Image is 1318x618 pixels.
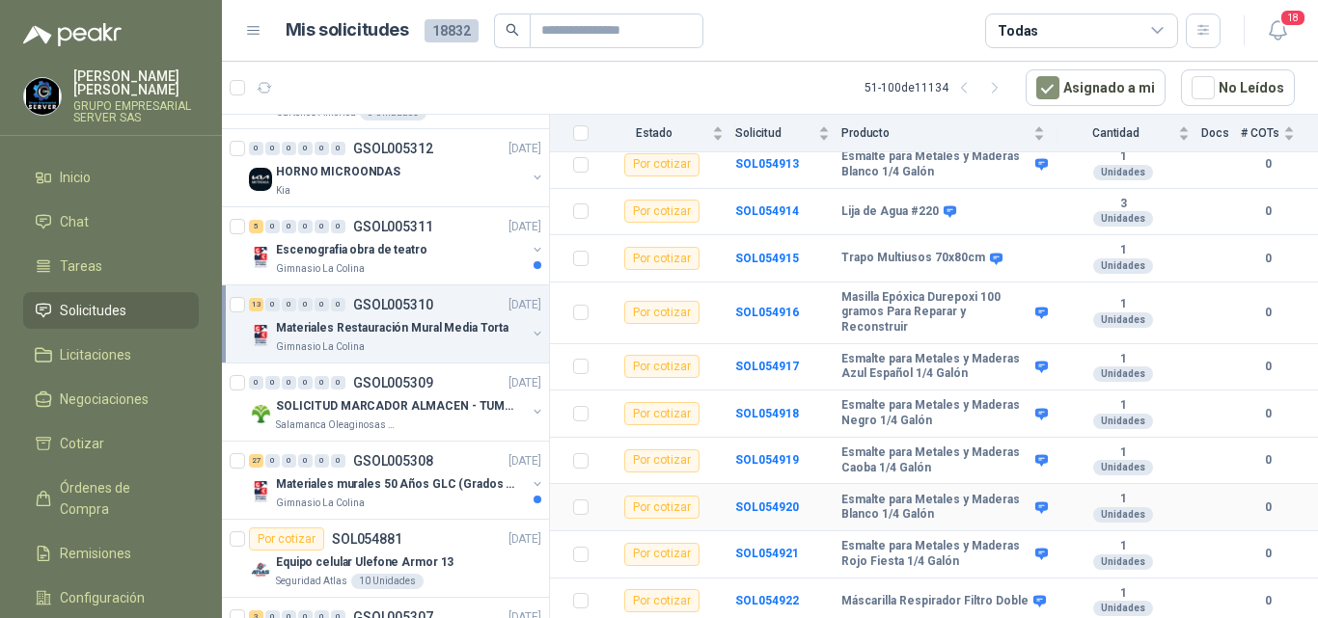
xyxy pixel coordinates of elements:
[1057,197,1190,212] b: 3
[73,69,199,96] p: [PERSON_NAME] [PERSON_NAME]
[315,298,329,311] div: 0
[735,500,799,514] a: SOL054920
[506,23,519,37] span: search
[1201,115,1241,152] th: Docs
[60,300,126,321] span: Solicitudes
[1057,115,1201,152] th: Cantidad
[735,115,841,152] th: Solicitud
[265,376,280,390] div: 0
[998,20,1038,41] div: Todas
[841,398,1030,428] b: Esmalte para Metales y Maderas Negro 1/4 Galón
[353,376,433,390] p: GSOL005309
[841,204,939,220] b: Lija de Agua #220
[1093,414,1153,429] div: Unidades
[624,200,700,223] div: Por cotizar
[1093,554,1153,570] div: Unidades
[249,137,545,199] a: 0 0 0 0 0 0 GSOL005312[DATE] Company LogoHORNO MICROONDASKia
[249,376,263,390] div: 0
[315,454,329,468] div: 0
[298,454,313,468] div: 0
[353,142,433,155] p: GSOL005312
[249,454,263,468] div: 27
[73,100,199,123] p: GRUPO EMPRESARIAL SERVER SAS
[735,407,799,420] b: SOL054918
[624,355,700,378] div: Por cotizar
[841,115,1057,152] th: Producto
[276,183,290,199] p: Kia
[735,204,799,218] a: SOL054914
[624,543,700,566] div: Por cotizar
[600,115,735,152] th: Estado
[265,220,280,233] div: 0
[841,352,1030,382] b: Esmalte para Metales y Maderas Azul Español 1/4 Galón
[508,218,541,236] p: [DATE]
[23,203,199,240] a: Chat
[1093,258,1153,274] div: Unidades
[23,292,199,329] a: Solicitudes
[1241,451,1295,470] b: 0
[425,19,479,42] span: 18832
[1241,126,1279,140] span: # COTs
[276,553,453,572] p: Equipo celular Ulefone Armor 13
[735,252,799,265] b: SOL054915
[23,579,199,616] a: Configuración
[23,535,199,572] a: Remisiones
[23,381,199,417] a: Negociaciones
[282,454,296,468] div: 0
[735,157,799,171] b: SOL054913
[735,306,799,319] a: SOL054916
[1241,250,1295,268] b: 0
[735,360,799,373] b: SOL054917
[265,142,280,155] div: 0
[282,142,296,155] div: 0
[276,163,400,181] p: HORNO MICROONDAS
[249,215,545,277] a: 5 0 0 0 0 0 GSOL005311[DATE] Company LogoEscenografia obra de teatroGimnasio La Colina
[841,445,1030,475] b: Esmalte para Metales y Maderas Caoba 1/4 Galón
[23,470,199,527] a: Órdenes de Compra
[624,589,700,612] div: Por cotizar
[1260,13,1295,48] button: 18
[841,126,1030,140] span: Producto
[298,298,313,311] div: 0
[1241,115,1318,152] th: # COTs
[315,220,329,233] div: 0
[1057,492,1190,507] b: 1
[249,142,263,155] div: 0
[624,247,700,270] div: Por cotizar
[249,298,263,311] div: 13
[1241,592,1295,610] b: 0
[508,452,541,470] p: [DATE]
[276,574,347,589] p: Seguridad Atlas
[265,298,280,311] div: 0
[276,339,365,355] p: Gimnasio La Colina
[276,496,365,511] p: Gimnasio La Colina
[351,574,424,589] div: 10 Unidades
[624,449,700,472] div: Por cotizar
[23,248,199,284] a: Tareas
[353,454,433,468] p: GSOL005308
[1093,460,1153,475] div: Unidades
[1241,155,1295,174] b: 0
[23,159,199,196] a: Inicio
[286,16,409,44] h1: Mis solicitudes
[1279,9,1306,27] span: 18
[298,142,313,155] div: 0
[249,246,272,269] img: Company Logo
[276,475,516,494] p: Materiales murales 50 Años GLC (Grados 10 y 11)
[841,290,1030,336] b: Masilla Epóxica Durepoxi 100 gramos Para Reparar y Reconstruir
[249,371,545,433] a: 0 0 0 0 0 0 GSOL005309[DATE] Company LogoSOLICITUD MARCADOR ALMACEN - TUMACOSalamanca Oleaginosas...
[282,220,296,233] div: 0
[60,587,145,608] span: Configuración
[60,167,91,188] span: Inicio
[298,220,313,233] div: 0
[298,376,313,390] div: 0
[332,532,402,546] p: SOL054881
[1026,69,1166,106] button: Asignado a mi
[841,539,1030,569] b: Esmalte para Metales y Maderas Rojo Fiesta 1/4 Galón
[276,261,365,277] p: Gimnasio La Colina
[276,417,398,433] p: Salamanca Oleaginosas SAS
[249,324,272,347] img: Company Logo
